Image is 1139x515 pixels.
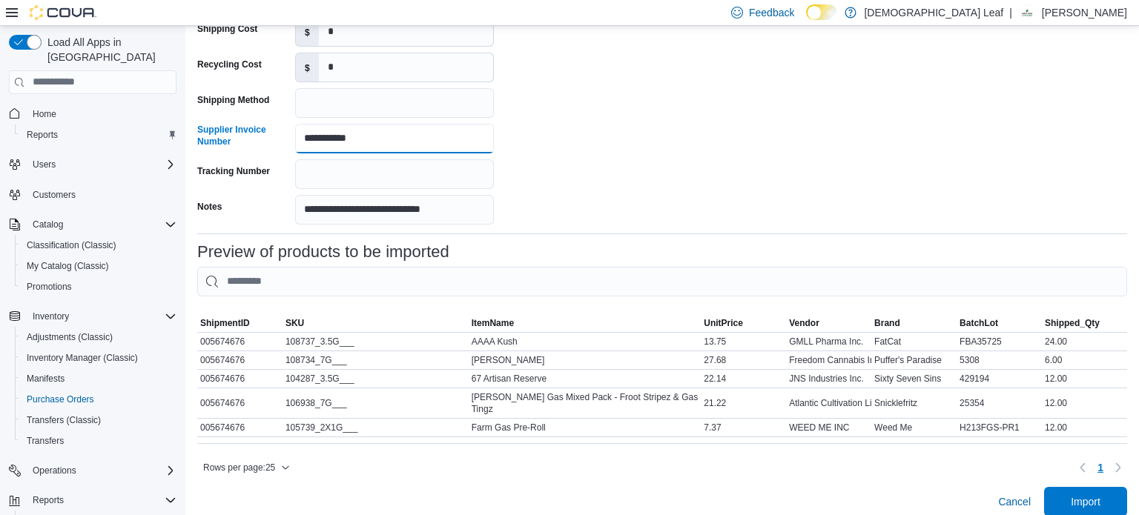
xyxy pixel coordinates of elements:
div: 6.00 [1042,351,1127,369]
span: Promotions [27,281,72,293]
div: WEED ME INC [786,419,871,436]
div: 429194 [957,370,1042,388]
button: Brand [871,314,957,332]
span: UnitPrice [704,317,743,329]
button: ItemName [469,314,701,332]
div: 67 Artisan Reserve [469,370,701,388]
a: Transfers [21,432,70,450]
a: My Catalog (Classic) [21,257,115,275]
p: | [1009,4,1012,21]
span: Inventory Manager (Classic) [27,352,138,364]
a: Adjustments (Classic) [21,328,119,346]
div: 13.75 [701,333,786,350]
label: $ [296,18,319,46]
ul: Pagination for table: MemoryTable from EuiInMemoryTable [1092,456,1109,479]
button: Customers [3,184,182,205]
span: Operations [27,462,176,479]
button: ShipmentID [197,314,283,332]
button: Shipped_Qty [1042,314,1127,332]
button: Inventory [3,306,182,327]
span: Dark Mode [806,20,807,21]
button: Adjustments (Classic) [15,327,182,348]
span: ShipmentID [200,317,250,329]
button: BatchLot [957,314,1042,332]
div: 108734_7G___ [283,351,469,369]
span: Inventory Manager (Classic) [21,349,176,367]
span: 1 [1097,460,1103,475]
span: BatchLot [960,317,998,329]
div: [PERSON_NAME] Gas Mixed Pack - Froot Stripez & Gas Tingz [469,388,701,418]
img: Cova [30,5,96,20]
label: Supplier Invoice Number [197,124,289,147]
button: Next page [1109,459,1127,476]
span: Adjustments (Classic) [21,328,176,346]
div: GMLL Pharma Inc. [786,333,871,350]
input: Dark Mode [806,4,837,20]
label: Tracking Number [197,165,270,177]
span: Operations [33,465,76,476]
a: Purchase Orders [21,391,100,408]
span: Load All Apps in [GEOGRAPHIC_DATA] [42,35,176,64]
button: Catalog [3,214,182,235]
label: $ [296,53,319,82]
span: Transfers (Classic) [21,411,176,429]
div: Atlantic Cultivation Limited [786,394,871,412]
button: Transfers (Classic) [15,410,182,431]
div: 005674676 [197,370,283,388]
div: FatCat [871,333,957,350]
button: Vendor [786,314,871,332]
nav: Pagination for table: MemoryTable from EuiInMemoryTable [1074,456,1127,479]
span: Feedback [749,5,794,20]
a: Home [27,105,62,123]
div: 27.68 [701,351,786,369]
div: 005674676 [197,419,283,436]
div: Freedom Cannabis Inc. [786,351,871,369]
span: Users [27,156,176,173]
button: Purchase Orders [15,389,182,410]
label: Recycling Cost [197,59,262,70]
div: 21.22 [701,394,786,412]
button: UnitPrice [701,314,786,332]
span: Home [27,104,176,123]
div: 105739_2X1G___ [283,419,469,436]
button: Operations [3,460,182,481]
span: Vendor [789,317,819,329]
span: Classification (Classic) [21,236,176,254]
span: Inventory [33,310,69,322]
span: Transfers [27,435,64,447]
button: Inventory Manager (Classic) [15,348,182,368]
div: 106938_7G___ [283,394,469,412]
span: Home [33,108,56,120]
span: Manifests [21,370,176,388]
p: [PERSON_NAME] [1042,4,1127,21]
span: Rows per page : 25 [203,462,275,474]
button: My Catalog (Classic) [15,256,182,276]
button: Manifests [15,368,182,389]
button: Reports [15,124,182,145]
button: Users [27,156,62,173]
div: 108737_3.5G___ [283,333,469,350]
span: Catalog [27,216,176,233]
p: [DEMOGRAPHIC_DATA] Leaf [864,4,1003,21]
button: Classification (Classic) [15,235,182,256]
span: Reports [21,126,176,144]
span: Shipped_Qty [1045,317,1100,329]
button: Inventory [27,308,75,325]
label: Shipping Cost [197,23,257,35]
div: 5308 [957,351,1042,369]
span: Catalog [33,219,63,230]
span: ItemName [472,317,514,329]
a: Customers [27,186,82,204]
span: SKU [285,317,304,329]
button: SKU [283,314,469,332]
span: Inventory [27,308,176,325]
button: Home [3,103,182,124]
button: Reports [27,491,70,509]
span: Promotions [21,278,176,296]
div: 22.14 [701,370,786,388]
h3: Preview of products to be imported [197,243,449,261]
input: This is a search bar. As you type, the results lower in the page will automatically filter. [197,267,1127,296]
div: FBA35725 [957,333,1042,350]
span: Customers [33,189,76,201]
span: Transfers [21,432,176,450]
